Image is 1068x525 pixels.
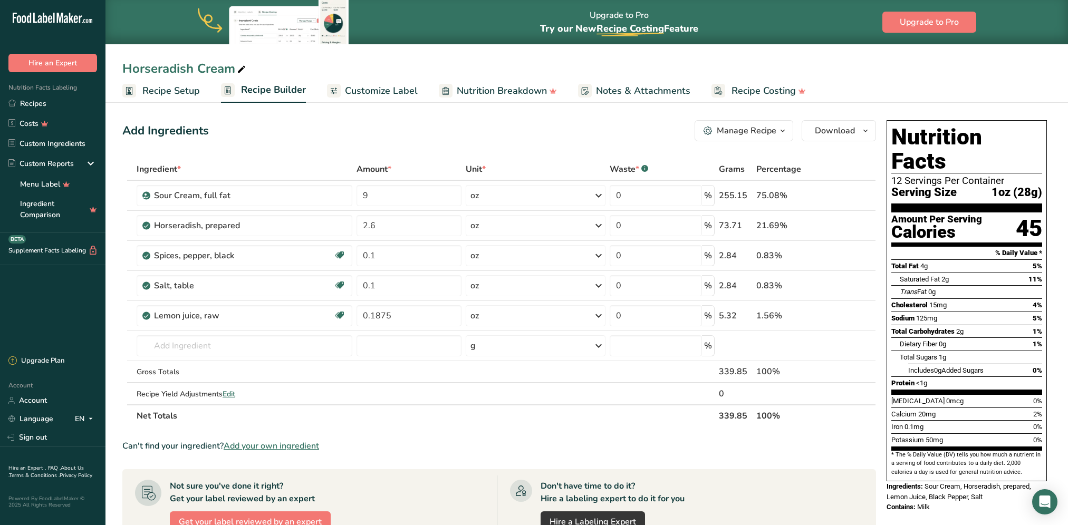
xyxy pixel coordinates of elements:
[1033,301,1042,309] span: 4%
[946,397,964,405] span: 0mcg
[929,301,947,309] span: 15mg
[122,79,200,103] a: Recipe Setup
[8,54,97,72] button: Hire an Expert
[470,279,479,292] div: oz
[137,163,181,176] span: Ingredient
[8,235,26,244] div: BETA
[540,22,698,35] span: Try our New Feature
[8,158,74,169] div: Custom Reports
[1033,397,1042,405] span: 0%
[756,219,826,232] div: 21.69%
[8,356,64,366] div: Upgrade Plan
[466,163,486,176] span: Unit
[754,404,828,426] th: 100%
[756,365,826,378] div: 100%
[717,124,776,137] div: Manage Recipe
[60,472,92,479] a: Privacy Policy
[154,189,286,202] div: Sour Cream, full fat
[1033,262,1042,270] span: 5%
[221,78,306,103] a: Recipe Builder
[596,22,664,35] span: Recipe Costing
[223,389,235,399] span: Edit
[1033,340,1042,348] span: 1%
[802,120,876,141] button: Download
[939,353,946,361] span: 1g
[457,84,547,98] span: Nutrition Breakdown
[137,388,352,400] div: Recipe Yield Adjustments
[122,440,876,452] div: Can't find your ingredient?
[470,189,479,202] div: oz
[1016,215,1042,242] div: 45
[891,176,1042,186] div: 12 Servings Per Container
[887,482,1031,501] span: Sour Cream, Horseradish, prepared, Lemon Juice, Black Pepper, Salt
[9,472,60,479] a: Terms & Conditions .
[956,327,964,335] span: 2g
[756,163,801,176] span: Percentage
[917,503,930,511] span: Milk
[900,16,959,28] span: Upgrade to Pro
[8,464,84,479] a: About Us .
[122,122,209,140] div: Add Ingredients
[719,163,745,176] span: Grams
[470,219,479,232] div: oz
[1033,410,1042,418] span: 2%
[891,186,957,199] span: Serving Size
[891,215,982,225] div: Amount Per Serving
[934,366,941,374] span: 0g
[992,186,1042,199] span: 1oz (28g)
[470,339,476,352] div: g
[154,219,286,232] div: Horseradish, prepared
[891,327,955,335] span: Total Carbohydrates
[137,335,352,356] input: Add Ingredient
[122,59,248,78] div: Horseradish Cream
[1032,489,1057,514] div: Open Intercom Messenger
[891,314,915,322] span: Sodium
[1033,436,1042,444] span: 0%
[916,379,927,387] span: <1g
[540,1,698,44] div: Upgrade to Pro
[578,79,690,103] a: Notes & Attachments
[887,482,923,490] span: Ingredients:
[470,309,479,322] div: oz
[719,249,752,262] div: 2.84
[439,79,557,103] a: Nutrition Breakdown
[891,301,928,309] span: Cholesterol
[891,225,982,240] div: Calories
[1028,275,1042,283] span: 11%
[891,451,1042,477] section: * The % Daily Value (DV) tells you how much a nutrient in a serving of food contributes to a dail...
[170,480,315,505] div: Not sure you've done it right? Get your label reviewed by an expert
[939,340,946,348] span: 0g
[134,404,717,426] th: Net Totals
[928,288,936,296] span: 0g
[719,365,752,378] div: 339.85
[908,366,984,374] span: Includes Added Sugars
[905,423,923,431] span: 0.1mg
[916,314,937,322] span: 125mg
[1033,423,1042,431] span: 0%
[470,249,479,262] div: oz
[1033,366,1042,374] span: 0%
[154,279,286,292] div: Salt, table
[891,247,1042,259] section: % Daily Value *
[891,262,919,270] span: Total Fat
[596,84,690,98] span: Notes & Attachments
[719,189,752,202] div: 255.15
[891,379,915,387] span: Protein
[137,366,352,377] div: Gross Totals
[732,84,796,98] span: Recipe Costing
[8,410,53,428] a: Language
[75,413,97,425] div: EN
[48,464,61,472] a: FAQ .
[719,387,752,400] div: 0
[926,436,943,444] span: 50mg
[891,410,917,418] span: Calcium
[941,275,949,283] span: 2g
[891,125,1042,173] h1: Nutrition Facts
[327,79,418,103] a: Customize Label
[711,79,806,103] a: Recipe Costing
[345,84,418,98] span: Customize Label
[154,309,286,322] div: Lemon juice, raw
[717,404,754,426] th: 339.85
[900,288,927,296] span: Fat
[900,353,937,361] span: Total Sugars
